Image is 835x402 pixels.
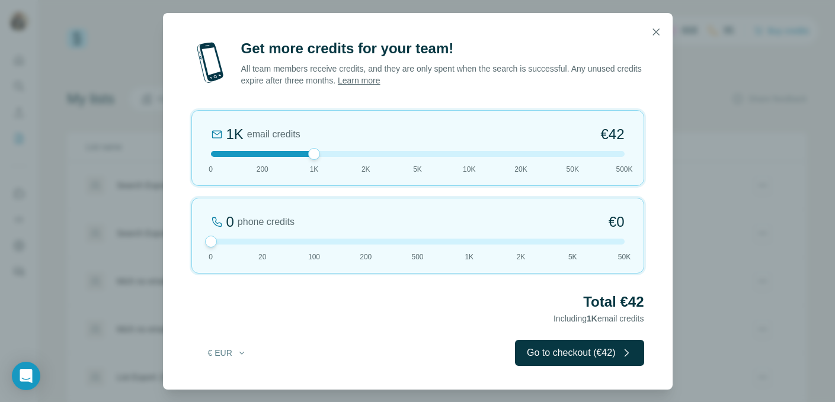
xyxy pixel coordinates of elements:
[238,215,295,229] span: phone credits
[209,252,213,262] span: 0
[361,164,370,175] span: 2K
[618,252,631,262] span: 50K
[191,292,644,311] h2: Total €42
[411,252,423,262] span: 500
[257,164,268,175] span: 200
[517,252,526,262] span: 2K
[587,314,597,323] span: 1K
[310,164,319,175] span: 1K
[258,252,266,262] span: 20
[568,252,577,262] span: 5K
[616,164,632,175] span: 500K
[567,164,579,175] span: 50K
[554,314,644,323] span: Including email credits
[338,76,380,85] a: Learn more
[463,164,475,175] span: 10K
[600,125,624,144] span: €42
[465,252,474,262] span: 1K
[247,127,300,141] span: email credits
[241,63,644,86] p: All team members receive credits, and they are only spent when the search is successful. Any unus...
[226,213,234,231] div: 0
[360,252,372,262] span: 200
[12,362,40,390] div: Open Intercom Messenger
[191,39,229,86] img: mobile-phone
[515,340,644,366] button: Go to checkout (€42)
[514,164,527,175] span: 20K
[413,164,422,175] span: 5K
[209,164,213,175] span: 0
[226,125,244,144] div: 1K
[200,342,255,364] button: € EUR
[308,252,320,262] span: 100
[609,213,625,231] span: €0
